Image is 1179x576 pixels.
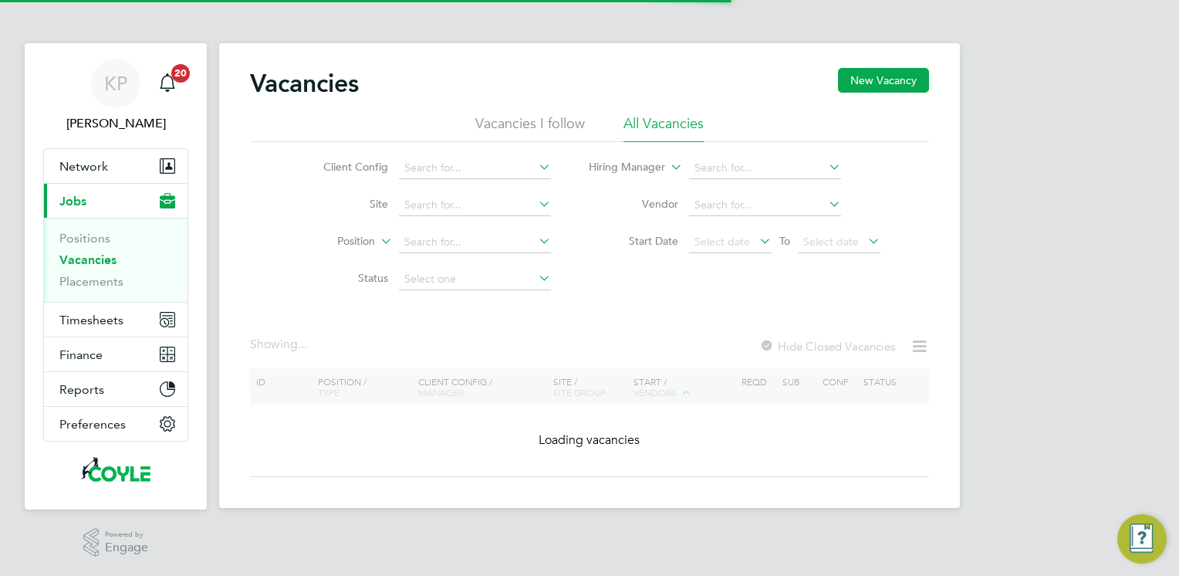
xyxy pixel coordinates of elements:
[250,337,310,353] div: Showing
[399,158,551,179] input: Search for...
[81,457,150,482] img: coyles-logo-retina.png
[299,160,388,174] label: Client Config
[694,235,750,249] span: Select date
[399,232,551,253] input: Search for...
[775,231,795,251] span: To
[399,195,551,216] input: Search for...
[589,234,678,248] label: Start Date
[59,159,108,174] span: Network
[171,64,190,83] span: 20
[43,457,188,482] a: Go to home page
[59,252,117,267] a: Vacancies
[689,158,841,179] input: Search for...
[286,234,375,249] label: Position
[59,313,123,327] span: Timesheets
[105,541,148,554] span: Engage
[299,197,388,211] label: Site
[299,271,388,285] label: Status
[59,274,123,289] a: Placements
[623,114,704,142] li: All Vacancies
[59,382,104,397] span: Reports
[43,59,188,133] a: Go to account details
[399,269,551,290] input: Select one
[1117,514,1167,564] button: Engage Resource Center
[105,528,148,541] span: Powered by
[589,197,678,211] label: Vendor
[250,68,359,99] h2: Vacancies
[689,195,841,216] input: Search for...
[759,339,895,354] label: Hide Closed Vacancies
[59,194,86,208] span: Jobs
[104,73,127,93] span: KP
[576,160,665,175] label: Hiring Manager
[803,235,859,249] span: Select date
[475,114,585,142] li: Vacancies I follow
[59,417,126,432] span: Preferences
[298,337,307,352] span: ...
[59,231,110,246] a: Positions
[43,114,188,133] span: Kremena Petrova
[59,347,103,362] span: Finance
[25,43,207,510] nav: Main navigation
[838,68,929,93] button: New Vacancy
